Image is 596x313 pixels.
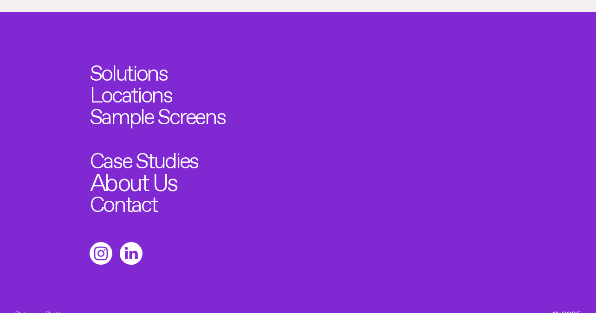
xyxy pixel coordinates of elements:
[90,190,157,212] a: Contact
[90,59,168,81] a: Solutions
[90,102,226,124] a: Sample Screens
[90,81,172,102] a: Locations
[90,147,198,168] a: Case Studies
[90,167,177,192] a: About Us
